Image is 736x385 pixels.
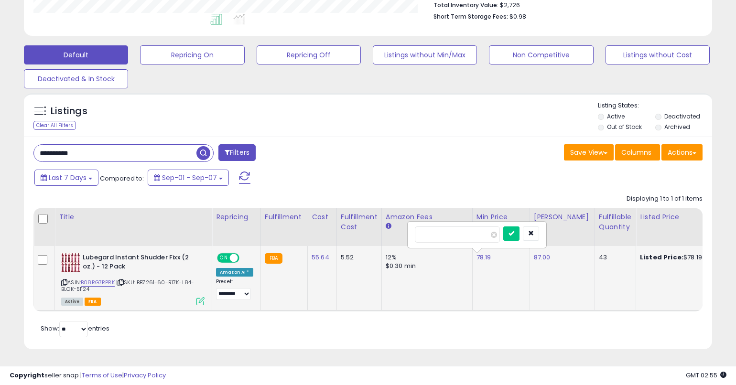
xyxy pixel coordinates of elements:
[599,212,632,232] div: Fulfillable Quantity
[61,278,194,293] span: | SKU: BB7261-60-R17K-L84-BLCK-51124
[661,144,703,160] button: Actions
[615,144,660,160] button: Columns
[238,254,253,262] span: OFF
[509,12,526,21] span: $0.98
[24,45,128,64] button: Default
[598,101,712,110] p: Listing States:
[664,123,690,131] label: Archived
[433,1,498,9] b: Total Inventory Value:
[599,253,628,262] div: 43
[49,173,87,182] span: Last 7 Days
[82,371,122,380] a: Terms of Use
[312,212,333,222] div: Cost
[312,253,329,262] a: 55.64
[124,371,166,380] a: Privacy Policy
[216,268,253,277] div: Amazon AI *
[59,212,208,222] div: Title
[81,278,115,287] a: B08RG7RPRK
[564,144,614,160] button: Save View
[607,123,642,131] label: Out of Stock
[51,105,87,118] h5: Listings
[476,253,491,262] a: 78.19
[476,212,526,222] div: Min Price
[10,371,44,380] strong: Copyright
[162,173,217,182] span: Sep-01 - Sep-07
[61,253,205,304] div: ASIN:
[41,324,109,333] span: Show: entries
[489,45,593,64] button: Non Competitive
[433,12,508,21] b: Short Term Storage Fees:
[100,174,144,183] span: Compared to:
[216,212,257,222] div: Repricing
[686,371,726,380] span: 2025-09-15 02:55 GMT
[218,254,230,262] span: ON
[148,170,229,186] button: Sep-01 - Sep-07
[34,170,98,186] button: Last 7 Days
[257,45,361,64] button: Repricing Off
[216,278,253,300] div: Preset:
[606,45,710,64] button: Listings without Cost
[640,212,723,222] div: Listed Price
[373,45,477,64] button: Listings without Min/Max
[33,121,76,130] div: Clear All Filters
[140,45,244,64] button: Repricing On
[627,194,703,203] div: Displaying 1 to 1 of 1 items
[386,222,391,231] small: Amazon Fees.
[61,298,83,306] span: All listings currently available for purchase on Amazon
[640,253,683,262] b: Listed Price:
[218,144,256,161] button: Filters
[386,253,465,262] div: 12%
[10,371,166,380] div: seller snap | |
[341,212,378,232] div: Fulfillment Cost
[664,112,700,120] label: Deactivated
[265,253,282,264] small: FBA
[534,212,591,222] div: [PERSON_NAME]
[85,298,101,306] span: FBA
[24,69,128,88] button: Deactivated & In Stock
[265,212,303,222] div: Fulfillment
[607,112,625,120] label: Active
[386,212,468,222] div: Amazon Fees
[386,262,465,270] div: $0.30 min
[61,253,80,272] img: 512Ecn2sMbL._SL40_.jpg
[621,148,651,157] span: Columns
[640,253,719,262] div: $78.19
[341,253,374,262] div: 5.52
[83,253,199,273] b: Lubegard Instant Shudder Fixx (2 oz.) - 12 Pack
[534,253,551,262] a: 87.00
